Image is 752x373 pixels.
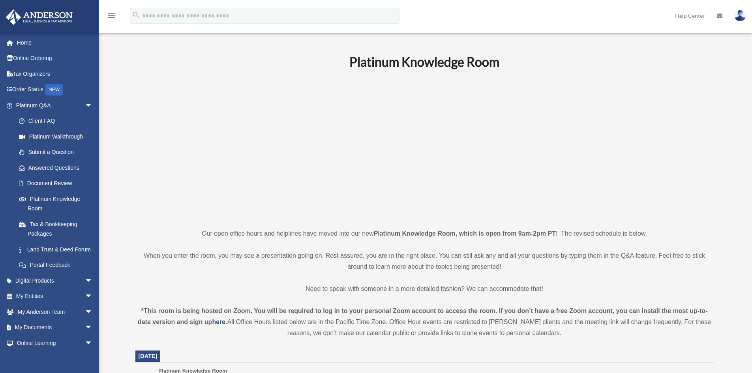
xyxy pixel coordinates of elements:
img: User Pic [734,10,746,21]
span: arrow_drop_down [85,335,101,351]
span: arrow_drop_down [85,320,101,336]
a: Home [6,35,105,51]
div: NEW [45,84,63,96]
p: Our open office hours and helplines have moved into our new ! The revised schedule is below. [135,228,714,239]
a: Submit a Question [11,144,105,160]
span: arrow_drop_down [85,97,101,114]
a: Platinum Q&Aarrow_drop_down [6,97,105,113]
a: Digital Productsarrow_drop_down [6,273,105,289]
a: Tax Organizers [6,66,105,82]
i: search [132,11,141,19]
p: Need to speak with someone in a more detailed fashion? We can accommodate that! [135,283,714,294]
span: [DATE] [139,353,158,359]
span: arrow_drop_down [85,273,101,289]
a: Online Learningarrow_drop_down [6,335,105,351]
span: arrow_drop_down [85,289,101,305]
a: menu [107,14,116,21]
a: Online Ordering [6,51,105,66]
a: Document Review [11,176,105,191]
a: My Documentsarrow_drop_down [6,320,105,336]
p: When you enter the room, you may see a presentation going on. Rest assured, you are in the right ... [135,250,714,272]
strong: *This room is being hosted on Zoom. You will be required to log in to your personal Zoom account ... [138,307,708,325]
span: arrow_drop_down [85,304,101,320]
a: Answered Questions [11,160,105,176]
a: Order StatusNEW [6,82,105,98]
strong: . [225,319,227,325]
a: Land Trust & Deed Forum [11,242,105,257]
a: Portal Feedback [11,257,105,273]
a: Tax & Bookkeeping Packages [11,216,105,242]
img: Anderson Advisors Platinum Portal [4,9,75,25]
a: Client FAQ [11,113,105,129]
i: menu [107,11,116,21]
b: Platinum Knowledge Room [349,54,499,69]
a: Platinum Knowledge Room [11,191,101,216]
strong: Platinum Knowledge Room, which is open from 9am-2pm PT [374,230,556,237]
a: My Entitiesarrow_drop_down [6,289,105,304]
a: My Anderson Teamarrow_drop_down [6,304,105,320]
div: All Office Hours listed below are in the Pacific Time Zone. Office Hour events are restricted to ... [135,306,714,339]
a: here [212,319,225,325]
iframe: 231110_Toby_KnowledgeRoom [306,80,543,214]
a: Platinum Walkthrough [11,129,105,144]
